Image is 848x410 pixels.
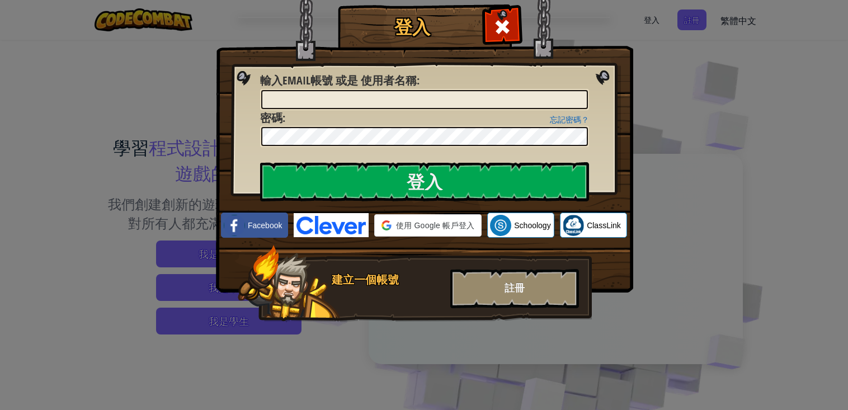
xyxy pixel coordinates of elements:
label: : [260,110,285,126]
div: 建立一個帳號 [332,272,444,288]
div: 使用 Google 帳戶登入 [374,214,482,237]
span: 使用 Google 帳戶登入 [396,220,474,231]
span: 密碼 [260,110,282,125]
span: Schoology [514,220,550,231]
img: clever-logo-blue.png [294,213,369,237]
input: 登入 [260,162,589,201]
h1: 登入 [341,17,483,37]
span: ClassLink [587,220,621,231]
span: Facebook [248,220,282,231]
span: 輸入Email帳號 或是 使用者名稱 [260,73,417,88]
label: : [260,73,420,89]
img: schoology.png [490,215,511,236]
a: 忘記密碼？ [550,115,589,124]
div: 註冊 [450,269,579,308]
img: facebook_small.png [224,215,245,236]
img: classlink-logo-small.png [563,215,584,236]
